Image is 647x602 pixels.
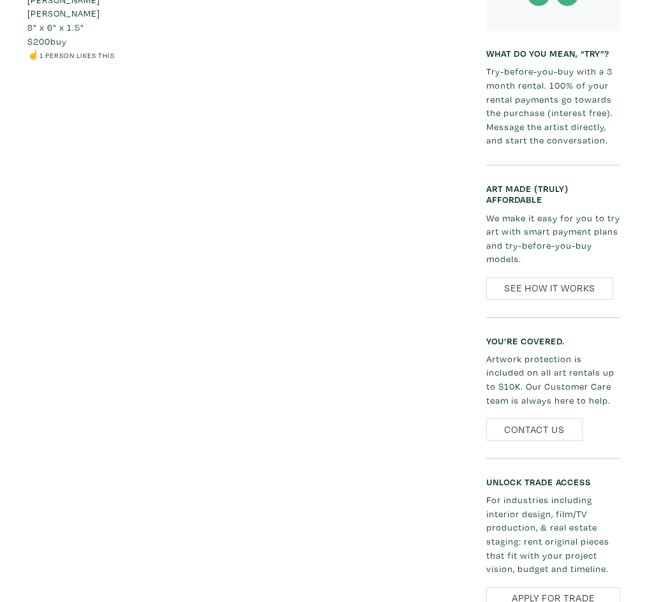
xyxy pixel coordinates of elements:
[486,211,620,266] p: We make it easy for you to try art with smart payment plans and try-before-you-buy models.
[486,64,620,147] p: Try-before-you-buy with a 3 month rental. 100% of your rental payments go towards the purchase (i...
[27,21,84,33] span: 8" x 6" x 1.5"
[486,493,620,576] p: For industries including interior design, film/TV production, & real estate staging: rent origina...
[486,277,613,300] a: See How It Works
[486,418,583,441] a: Contact Us
[486,352,620,407] p: Artwork protection is included on all art rentals up to $10K. Our Customer Care team is always he...
[486,48,620,59] h6: What do you mean, “try”?
[486,183,620,205] h6: Art made (truly) affordable
[27,35,67,47] span: buy
[40,50,115,60] small: 1 person likes this
[486,335,620,346] h6: You’re covered.
[27,35,50,47] span: $200
[27,48,161,62] li: ☝️
[486,476,620,487] h6: Unlock Trade Access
